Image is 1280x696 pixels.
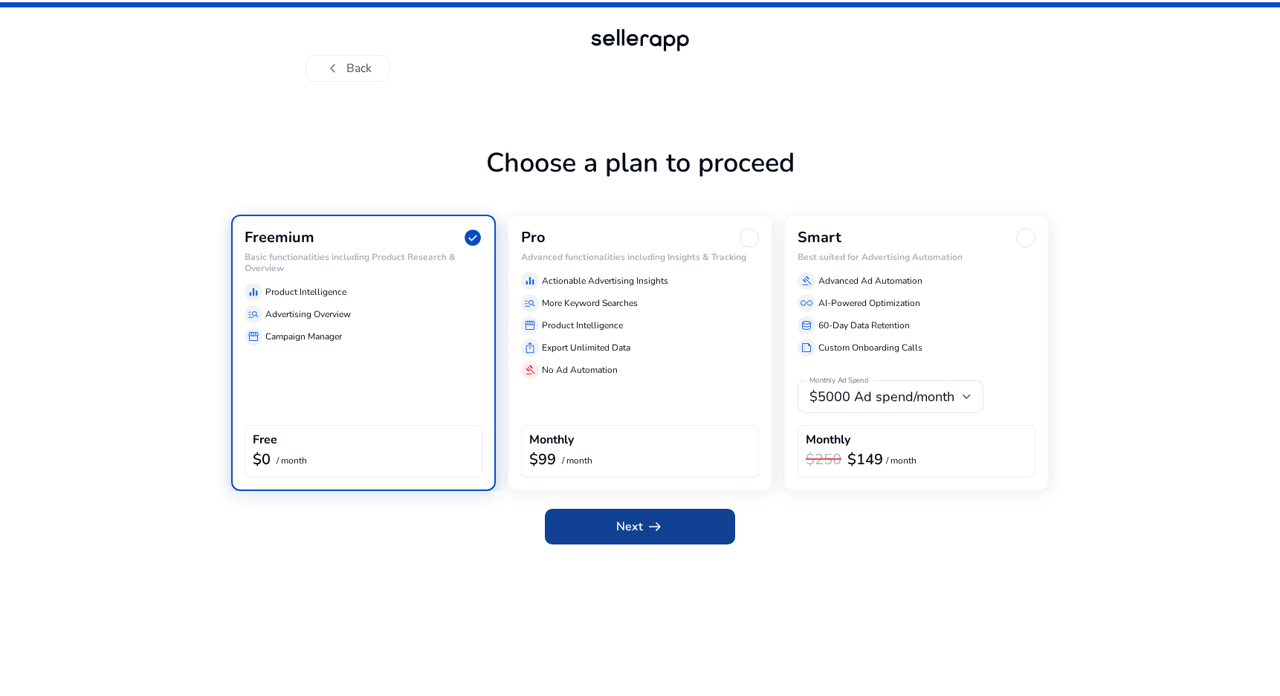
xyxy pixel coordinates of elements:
[253,449,271,469] b: $0
[809,376,868,386] mat-label: Monthly Ad Spend
[801,297,812,309] span: all_inclusive
[265,308,351,321] p: Advertising Overview
[542,319,623,332] p: Product Intelligence
[524,342,536,354] span: ios_share
[231,147,1049,215] h1: Choose a plan to proceed
[818,296,920,310] p: AI-Powered Optimization
[818,274,922,287] p: Advanced Ad Automation
[521,252,759,262] h6: Advanced functionalities including Insights & Tracking
[463,228,482,247] span: check_circle
[529,433,574,447] h4: Monthly
[847,449,883,469] b: $149
[818,341,922,354] p: Custom Onboarding Calls
[253,433,277,447] h4: Free
[248,286,259,298] span: equalizer
[542,296,638,310] p: More Keyword Searches
[521,229,546,247] h3: Pro
[542,274,668,287] p: Actionable Advertising Insights
[809,388,954,406] span: $5000 Ad spend/month
[248,331,259,342] span: storefront
[562,456,592,466] p: / month
[542,341,630,354] p: Export Unlimited Data
[524,319,536,331] span: storefront
[886,456,917,466] p: / month
[248,308,259,320] span: manage_search
[265,330,342,343] p: Campaign Manager
[801,319,812,331] span: database
[277,456,307,466] p: / month
[806,433,850,447] h4: Monthly
[798,252,1035,262] h6: Best suited for Advertising Automation
[818,319,910,332] p: 60-Day Data Retention
[646,518,664,536] span: arrow_right_alt
[529,449,556,469] b: $99
[245,229,314,247] h3: Freemium
[542,363,618,377] p: No Ad Automation
[798,229,841,247] h3: Smart
[616,518,664,536] span: Next
[324,59,342,77] span: chevron_left
[806,451,841,469] h3: $250
[524,275,536,287] span: equalizer
[801,275,812,287] span: gavel
[801,342,812,354] span: summarize
[524,364,536,376] span: gavel
[545,509,735,544] button: Nextarrow_right_alt
[524,297,536,309] span: manage_search
[306,55,390,82] button: chevron_leftBack
[245,252,482,273] h6: Basic functionalities including Product Research & Overview
[265,285,346,299] p: Product Intelligence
